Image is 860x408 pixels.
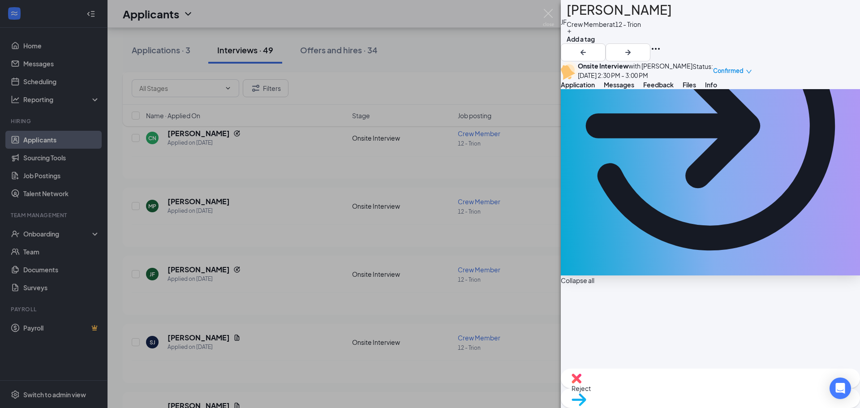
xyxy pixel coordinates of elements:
[604,81,634,89] span: Messages
[561,275,860,285] span: Collapse all
[606,43,650,61] button: ArrowRight
[713,66,744,75] span: Confirmed
[578,61,692,70] div: with [PERSON_NAME]
[561,43,606,61] button: ArrowLeftNew
[683,81,696,89] span: Files
[578,62,628,70] b: Onsite Interview
[746,69,752,75] span: down
[650,43,661,54] svg: Ellipses
[567,29,572,34] svg: Plus
[578,47,589,58] svg: ArrowLeftNew
[692,61,713,80] div: Status :
[705,81,717,89] span: Info
[561,81,595,89] span: Application
[643,81,674,89] span: Feedback
[830,378,851,399] div: Open Intercom Messenger
[623,47,633,58] svg: ArrowRight
[567,29,595,44] button: PlusAdd a tag
[578,70,692,80] div: [DATE] 2:30 PM - 3:00 PM
[561,17,567,27] div: JF
[572,383,849,393] span: Reject
[567,20,672,29] div: Crew Member at 12 - Trion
